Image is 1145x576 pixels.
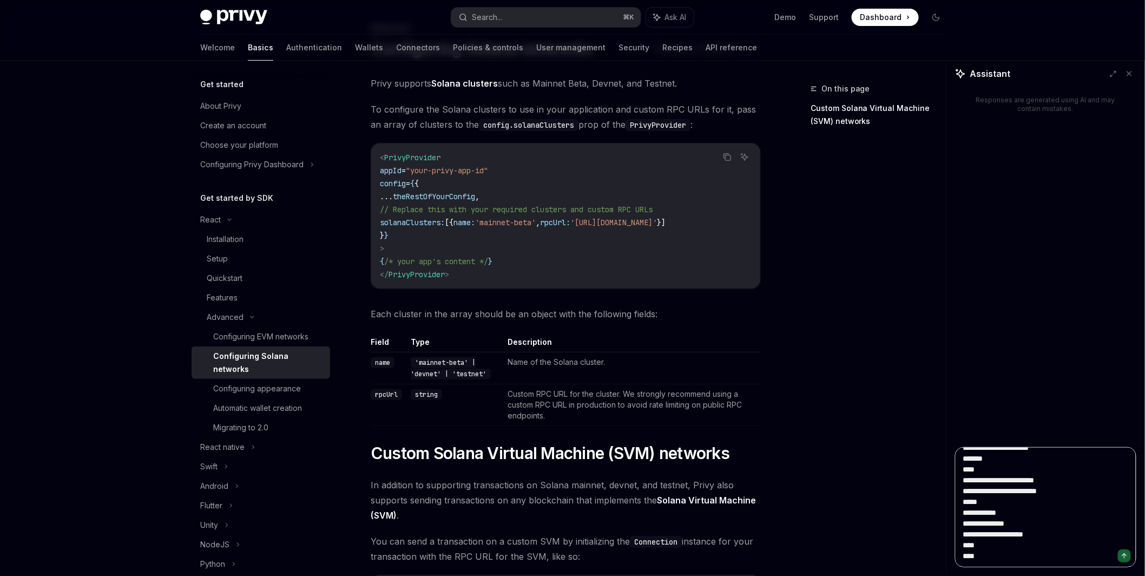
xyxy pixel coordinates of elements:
[396,35,440,61] a: Connectors
[380,205,653,214] span: // Replace this with your required clusters and custom RPC URLs
[536,35,606,61] a: User management
[536,218,540,227] span: ,
[207,291,238,304] div: Features
[200,192,273,205] h5: Get started by SDK
[451,8,641,27] button: Search...⌘K
[371,306,761,322] span: Each cluster in the array should be an object with the following fields:
[200,78,244,91] h5: Get started
[860,12,902,23] span: Dashboard
[503,384,761,426] td: Custom RPC URL for the cluster. We strongly recommend using a custom RPC URL in production to avo...
[200,558,225,571] div: Python
[192,230,330,249] a: Installation
[774,12,796,23] a: Demo
[664,12,686,23] span: Ask AI
[570,218,657,227] span: '[URL][DOMAIN_NAME]'
[646,8,694,27] button: Ask AI
[200,480,228,493] div: Android
[192,327,330,346] a: Configuring EVM networks
[414,179,419,188] span: {
[445,218,453,227] span: [{
[192,418,330,437] a: Migrating to 2.0
[411,389,442,400] code: string
[192,379,330,398] a: Configuring appearance
[720,150,734,164] button: Copy the contents from the code block
[248,35,273,61] a: Basics
[475,192,479,201] span: ,
[207,233,244,246] div: Installation
[384,231,389,240] span: }
[821,82,870,95] span: On this page
[626,119,690,131] code: PrivyProvider
[286,35,342,61] a: Authentication
[192,135,330,155] a: Choose your platform
[852,9,919,26] a: Dashboard
[371,389,402,400] code: rpcUrl
[192,269,330,288] a: Quickstart
[393,192,475,201] span: theRestOfYourConfig
[384,153,440,162] span: PrivyProvider
[200,139,278,152] div: Choose your platform
[623,13,634,22] span: ⌘ K
[453,35,523,61] a: Policies & controls
[207,311,244,324] div: Advanced
[371,357,394,368] code: name
[200,158,304,171] div: Configuring Privy Dashboard
[618,35,649,61] a: Security
[213,350,324,376] div: Configuring Solana networks
[488,257,492,266] span: }
[213,402,302,415] div: Automatic wallet creation
[406,337,503,352] th: Type
[371,534,761,564] span: You can send a transaction on a custom SVM by initializing the instance for your transaction with...
[200,538,229,551] div: NodeJS
[380,218,445,227] span: solanaClusters:
[371,443,729,463] span: Custom Solana Virtual Machine (SVM) networks
[192,96,330,116] a: About Privy
[540,218,570,227] span: rpcUrl:
[1118,549,1131,562] button: Send message
[200,10,267,25] img: dark logo
[503,352,761,384] td: Name of the Solana cluster.
[200,441,245,454] div: React native
[657,218,666,227] span: }]
[200,519,218,532] div: Unity
[472,11,502,24] div: Search...
[809,12,839,23] a: Support
[503,337,761,352] th: Description
[213,382,301,395] div: Configuring appearance
[200,499,222,512] div: Flutter
[380,192,393,201] span: ...
[662,35,693,61] a: Recipes
[927,9,945,26] button: Toggle dark mode
[192,249,330,269] a: Setup
[192,116,330,135] a: Create an account
[380,179,406,188] span: config
[970,67,1011,80] span: Assistant
[380,166,402,175] span: appId
[371,477,761,523] span: In addition to supporting transactions on Solana mainnet, devnet, and testnet, Privy also support...
[406,166,488,175] span: "your-privy-app-id"
[410,179,414,188] span: {
[475,218,536,227] span: 'mainnet-beta'
[479,119,578,131] code: config.solanaClusters
[706,35,757,61] a: API reference
[213,330,308,343] div: Configuring EVM networks
[355,35,383,61] a: Wallets
[192,346,330,379] a: Configuring Solana networks
[200,460,218,473] div: Swift
[630,536,682,548] code: Connection
[972,96,1119,113] div: Responses are generated using AI and may contain mistakes.
[380,231,384,240] span: }
[431,78,498,89] a: Solana clusters
[453,218,475,227] span: name:
[192,398,330,418] a: Automatic wallet creation
[380,270,389,279] span: </
[200,119,266,132] div: Create an account
[380,153,384,162] span: <
[380,257,384,266] span: {
[380,244,384,253] span: >
[371,495,756,521] a: Solana Virtual Machine (SVM)
[371,337,406,352] th: Field
[406,179,410,188] span: =
[200,35,235,61] a: Welcome
[200,100,241,113] div: About Privy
